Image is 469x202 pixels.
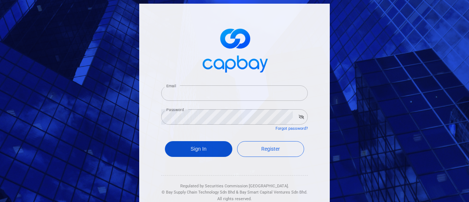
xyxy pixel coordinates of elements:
[237,141,304,157] a: Register
[240,190,307,195] span: Bay Smart Capital Ventures Sdn Bhd.
[198,22,271,77] img: logo
[276,126,308,131] a: Forgot password?
[165,141,232,157] button: Sign In
[166,107,184,113] label: Password
[162,190,235,195] span: © Bay Supply Chain Technology Sdn Bhd
[261,146,280,152] span: Register
[166,83,176,89] label: Email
